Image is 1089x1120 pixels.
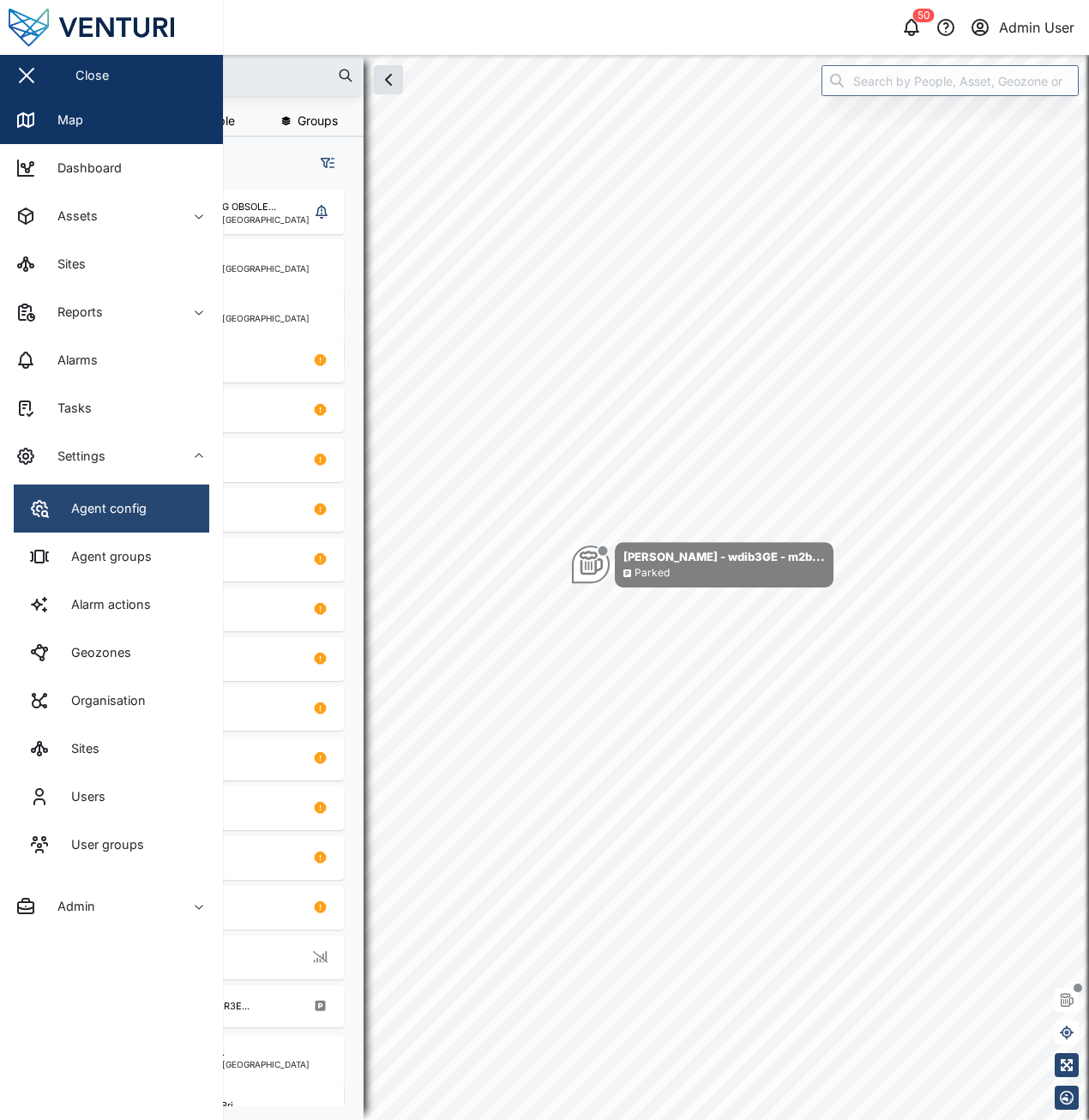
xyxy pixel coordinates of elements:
[45,159,122,178] div: Dashboard
[58,739,99,758] div: Sites
[623,548,825,565] div: [PERSON_NAME] - wdib3GE - m2b...
[14,773,209,821] a: Users
[968,15,1075,39] button: Admin User
[298,115,338,127] span: Groups
[58,499,147,518] div: Agent config
[58,835,144,854] div: User groups
[913,9,935,22] div: 50
[58,547,152,566] div: Agent groups
[45,447,105,466] div: Settings
[821,65,1079,96] input: Search by People, Asset, Geozone or Place
[45,303,103,322] div: Reports
[58,643,131,662] div: Geozones
[58,691,146,710] div: Organisation
[45,897,95,916] div: Admin
[58,595,151,614] div: Alarm actions
[45,255,86,274] div: Sites
[58,787,105,806] div: Users
[45,351,98,370] div: Alarms
[999,17,1074,39] div: Admin User
[572,542,833,587] div: Map marker
[55,55,1089,1120] canvas: Map
[14,485,209,533] a: Agent config
[45,111,83,129] div: Map
[14,725,209,773] a: Sites
[635,565,670,581] div: Parked
[45,207,98,226] div: Assets
[9,9,232,46] img: Main Logo
[14,581,209,629] a: Alarm actions
[14,533,209,581] a: Agent groups
[45,399,92,418] div: Tasks
[14,677,209,725] a: Organisation
[14,821,209,869] a: User groups
[75,66,109,85] div: Close
[14,629,209,677] a: Geozones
